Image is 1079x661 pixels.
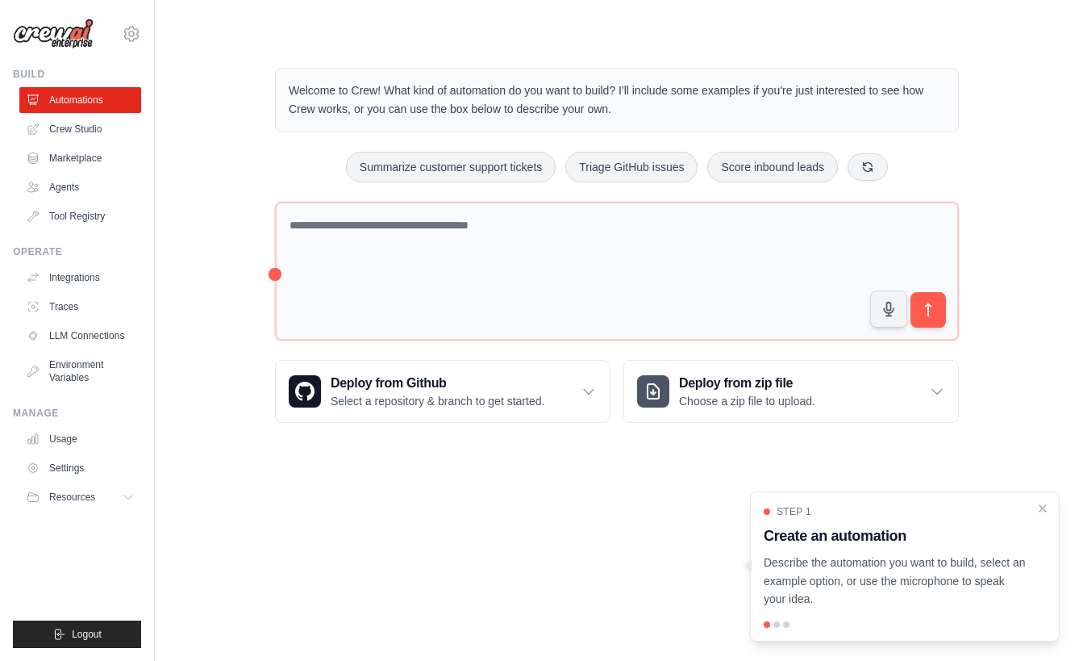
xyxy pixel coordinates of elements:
[19,145,141,171] a: Marketplace
[331,393,544,409] p: Select a repository & branch to get started.
[19,174,141,200] a: Agents
[289,82,945,119] p: Welcome to Crew! What kind of automation do you want to build? I'll include some examples if you'...
[764,525,1027,547] h3: Create an automation
[19,323,141,349] a: LLM Connections
[19,426,141,452] a: Usage
[346,152,556,182] button: Summarize customer support tickets
[19,203,141,229] a: Tool Registry
[72,628,102,641] span: Logout
[764,554,1027,609] p: Describe the automation you want to build, select an example option, or use the microphone to spe...
[19,484,141,510] button: Resources
[13,245,141,258] div: Operate
[49,491,95,504] span: Resources
[13,407,141,420] div: Manage
[777,505,811,518] span: Step 1
[13,68,141,81] div: Build
[13,19,94,49] img: Logo
[1036,502,1049,515] button: Close walkthrough
[19,455,141,481] a: Settings
[19,294,141,320] a: Traces
[13,621,141,648] button: Logout
[707,152,838,182] button: Score inbound leads
[19,352,141,391] a: Environment Variables
[679,393,815,409] p: Choose a zip file to upload.
[565,152,698,182] button: Triage GitHub issues
[331,374,544,393] h3: Deploy from Github
[19,87,141,113] a: Automations
[679,374,815,393] h3: Deploy from zip file
[19,116,141,142] a: Crew Studio
[19,265,141,291] a: Integrations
